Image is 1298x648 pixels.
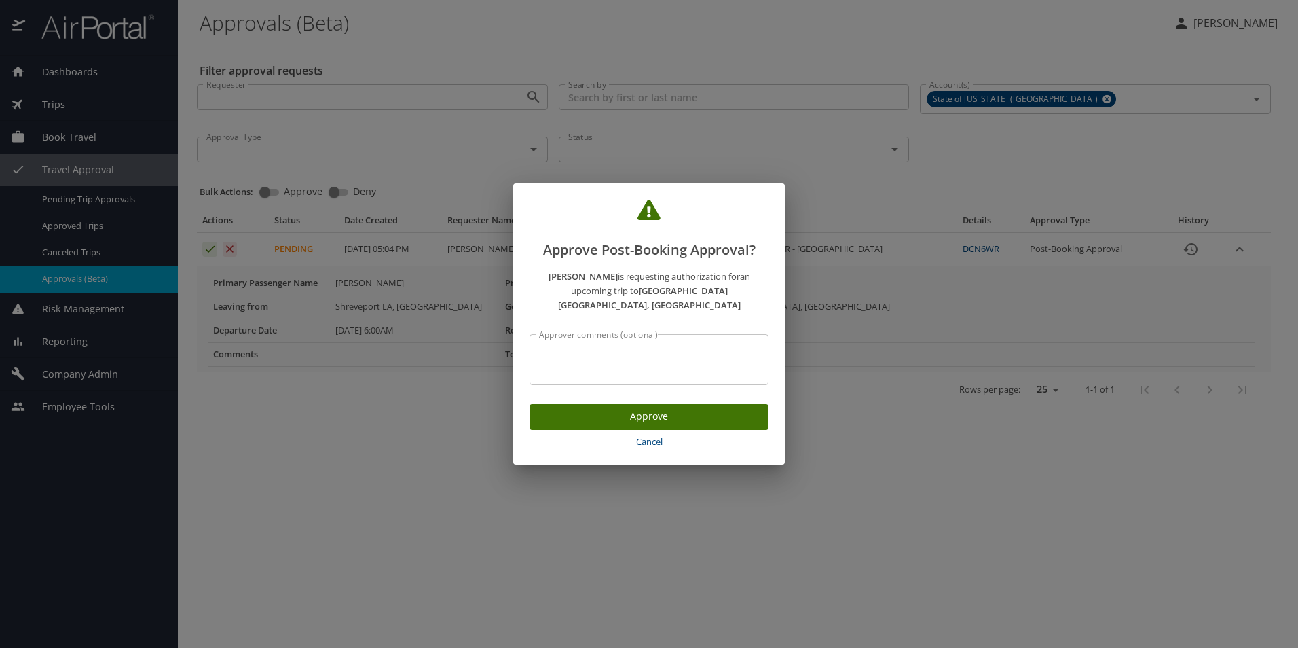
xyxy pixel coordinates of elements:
[530,200,768,261] h2: Approve Post-Booking Approval?
[549,270,618,283] strong: [PERSON_NAME]
[530,404,768,431] button: Approve
[530,430,768,454] button: Cancel
[540,408,758,425] span: Approve
[558,285,741,311] strong: [GEOGRAPHIC_DATA] [GEOGRAPHIC_DATA], [GEOGRAPHIC_DATA]
[530,270,768,312] p: is requesting authorization for an upcoming trip to
[535,434,763,450] span: Cancel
